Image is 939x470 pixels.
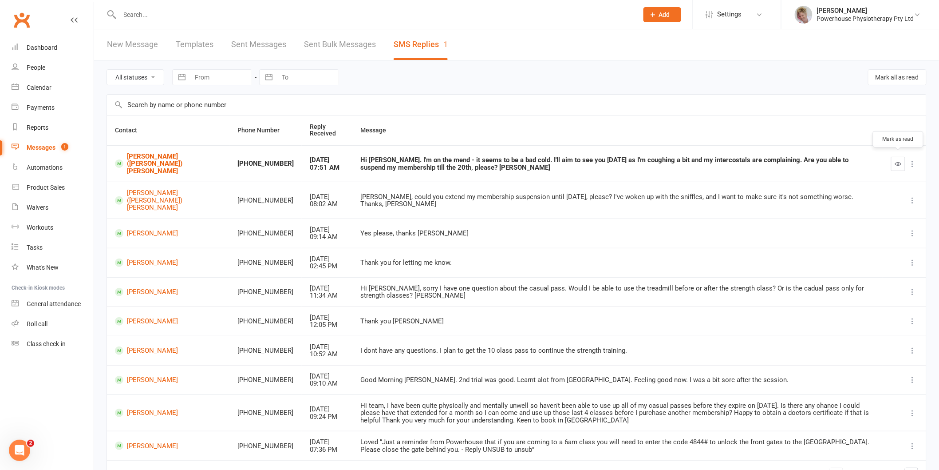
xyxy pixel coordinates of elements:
[12,58,94,78] a: People
[12,38,94,58] a: Dashboard
[27,124,48,131] div: Reports
[302,116,352,145] th: Reply Received
[718,4,742,24] span: Settings
[443,40,448,49] div: 1
[115,409,221,417] a: [PERSON_NAME]
[12,118,94,138] a: Reports
[237,230,294,237] div: [PHONE_NUMBER]
[237,160,294,167] div: [PHONE_NUMBER]
[176,29,213,60] a: Templates
[795,6,813,24] img: thumb_image1590539733.png
[12,314,94,334] a: Roll call
[360,318,875,325] div: Thank you [PERSON_NAME]
[115,189,221,211] a: [PERSON_NAME] ([PERSON_NAME]) [PERSON_NAME]
[360,259,875,267] div: Thank you for letting me know.
[115,317,221,326] a: [PERSON_NAME]
[27,300,81,307] div: General attendance
[310,373,344,380] div: [DATE]
[237,409,294,417] div: [PHONE_NUMBER]
[868,69,927,85] button: Mark all as read
[360,193,875,208] div: [PERSON_NAME], could you extend my membership suspension until [DATE], please? I've woken up with...
[107,95,926,115] input: Search by name or phone number
[12,238,94,258] a: Tasks
[360,402,875,424] div: Hi team, I have been quite physically and mentally unwell so haven't been able to use up all of m...
[27,64,45,71] div: People
[310,285,344,292] div: [DATE]
[9,440,30,461] iframe: Intercom live chat
[310,438,344,446] div: [DATE]
[643,7,681,22] button: Add
[310,446,344,454] div: 07:36 PM
[231,29,286,60] a: Sent Messages
[310,413,344,421] div: 09:24 PM
[310,351,344,358] div: 10:52 AM
[229,116,302,145] th: Phone Number
[277,70,339,85] input: To
[27,84,51,91] div: Calendar
[304,29,376,60] a: Sent Bulk Messages
[27,204,48,211] div: Waivers
[27,44,57,51] div: Dashboard
[360,438,875,453] div: Loved “Just a reminder from Powerhouse that if you are coming to a 6am class you will need to ent...
[310,321,344,329] div: 12:05 PM
[115,229,221,238] a: [PERSON_NAME]
[360,285,875,299] div: Hi [PERSON_NAME], sorry I have one question about the casual pass. Would I be able to use the tre...
[360,376,875,384] div: Good Morning [PERSON_NAME]. 2nd trial was good. Learnt alot from [GEOGRAPHIC_DATA]. Feeling good ...
[360,156,875,171] div: Hi [PERSON_NAME]. I'm on the mend - it seems to be a bad cold. I'll aim to see you [DATE] as I'm ...
[237,318,294,325] div: [PHONE_NUMBER]
[115,288,221,296] a: [PERSON_NAME]
[12,294,94,314] a: General attendance kiosk mode
[310,255,344,263] div: [DATE]
[310,292,344,299] div: 11:34 AM
[12,198,94,218] a: Waivers
[27,164,63,171] div: Automations
[61,143,68,151] span: 1
[310,233,344,241] div: 09:14 AM
[12,98,94,118] a: Payments
[117,8,632,21] input: Search...
[310,164,344,171] div: 07:51 AM
[310,263,344,270] div: 02:45 PM
[310,200,344,208] div: 08:02 AM
[27,184,65,191] div: Product Sales
[115,442,221,450] a: [PERSON_NAME]
[190,70,252,85] input: From
[310,314,344,322] div: [DATE]
[237,376,294,384] div: [PHONE_NUMBER]
[310,343,344,351] div: [DATE]
[12,158,94,178] a: Automations
[310,380,344,387] div: 09:10 AM
[12,178,94,198] a: Product Sales
[659,11,670,18] span: Add
[394,29,448,60] a: SMS Replies1
[27,104,55,111] div: Payments
[11,9,33,31] a: Clubworx
[27,224,53,231] div: Workouts
[817,7,914,15] div: [PERSON_NAME]
[310,156,344,164] div: [DATE]
[115,153,221,175] a: [PERSON_NAME] ([PERSON_NAME]) [PERSON_NAME]
[12,218,94,238] a: Workouts
[27,340,66,347] div: Class check-in
[12,258,94,278] a: What's New
[27,144,55,151] div: Messages
[27,320,47,327] div: Roll call
[237,288,294,296] div: [PHONE_NUMBER]
[310,226,344,234] div: [DATE]
[107,29,158,60] a: New Message
[310,193,344,201] div: [DATE]
[12,138,94,158] a: Messages 1
[817,15,914,23] div: Powerhouse Physiotherapy Pty Ltd
[310,406,344,413] div: [DATE]
[115,376,221,384] a: [PERSON_NAME]
[115,259,221,267] a: [PERSON_NAME]
[360,347,875,354] div: I dont have any questions. I plan to get the 10 class pass to continue the strength training.
[237,347,294,354] div: [PHONE_NUMBER]
[107,116,229,145] th: Contact
[237,442,294,450] div: [PHONE_NUMBER]
[27,244,43,251] div: Tasks
[237,197,294,204] div: [PHONE_NUMBER]
[27,264,59,271] div: What's New
[352,116,883,145] th: Message
[360,230,875,237] div: Yes please, thanks [PERSON_NAME]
